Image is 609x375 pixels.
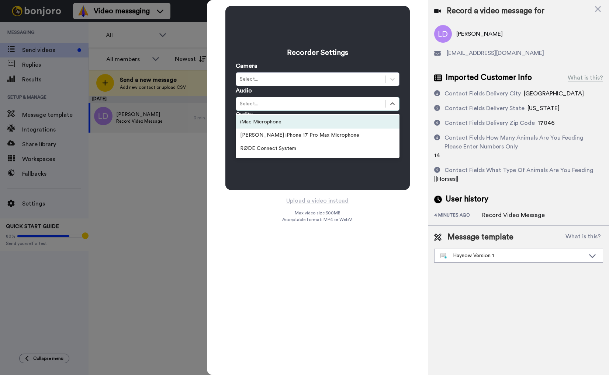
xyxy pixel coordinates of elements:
div: Select... [240,76,382,83]
span: [US_STATE] [527,105,560,111]
h3: Recorder Settings [236,48,399,58]
label: Camera [236,62,257,70]
button: Upload a video instead [284,196,351,206]
div: Contact Fields What Type Of Animals Are You Feeding [444,166,594,175]
div: Contact Fields Delivery State [444,104,525,113]
span: Message template [447,232,513,243]
span: ||Horses|| [434,176,459,182]
span: [GEOGRAPHIC_DATA] [524,91,584,97]
span: [EMAIL_ADDRESS][DOMAIN_NAME] [447,49,544,57]
div: Select... [240,100,382,108]
div: Contact Fields Delivery City [444,89,521,98]
div: Contact Fields Delivery Zip Code [444,119,535,127]
div: Haynow Version 1 [440,252,585,259]
div: RØDE Connect Virtual [236,155,399,168]
div: RØDE Connect System [236,142,399,155]
button: What is this? [563,232,603,243]
label: Audio [236,86,252,95]
div: 4 minutes ago [434,212,482,220]
label: Quality [236,111,252,118]
img: nextgen-template.svg [440,253,447,259]
span: 17046 [538,120,555,126]
div: What is this? [568,73,603,82]
div: Record Video Message [482,211,545,220]
span: Max video size: 500 MB [295,210,340,216]
div: Contact Fields How Many Animals Are You Feeding Please Enter Numbers Only [444,133,600,151]
div: iMac Microphone [236,115,399,129]
span: Acceptable format: MP4 or WebM [282,217,353,222]
span: User history [446,194,488,205]
div: [PERSON_NAME] iPhone 17 Pro Max Microphone [236,129,399,142]
span: 14 [434,153,440,158]
span: Imported Customer Info [446,72,532,83]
